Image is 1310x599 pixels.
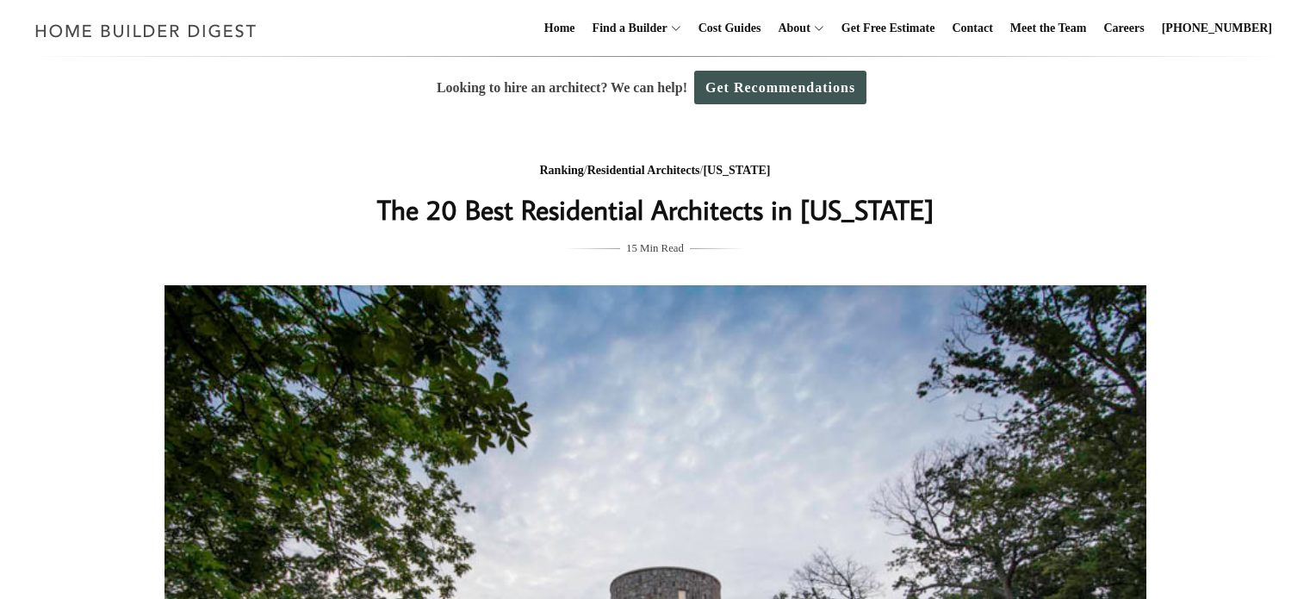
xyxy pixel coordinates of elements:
[1097,1,1152,56] a: Careers
[537,1,582,56] a: Home
[1155,1,1279,56] a: [PHONE_NUMBER]
[692,1,768,56] a: Cost Guides
[771,1,810,56] a: About
[626,239,684,258] span: 15 Min Read
[312,189,999,230] h1: The 20 Best Residential Architects in [US_STATE]
[312,160,999,182] div: / /
[540,164,584,177] a: Ranking
[1003,1,1094,56] a: Meet the Team
[28,14,264,47] img: Home Builder Digest
[694,71,866,104] a: Get Recommendations
[587,164,700,177] a: Residential Architects
[835,1,942,56] a: Get Free Estimate
[586,1,667,56] a: Find a Builder
[945,1,999,56] a: Contact
[703,164,770,177] a: [US_STATE]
